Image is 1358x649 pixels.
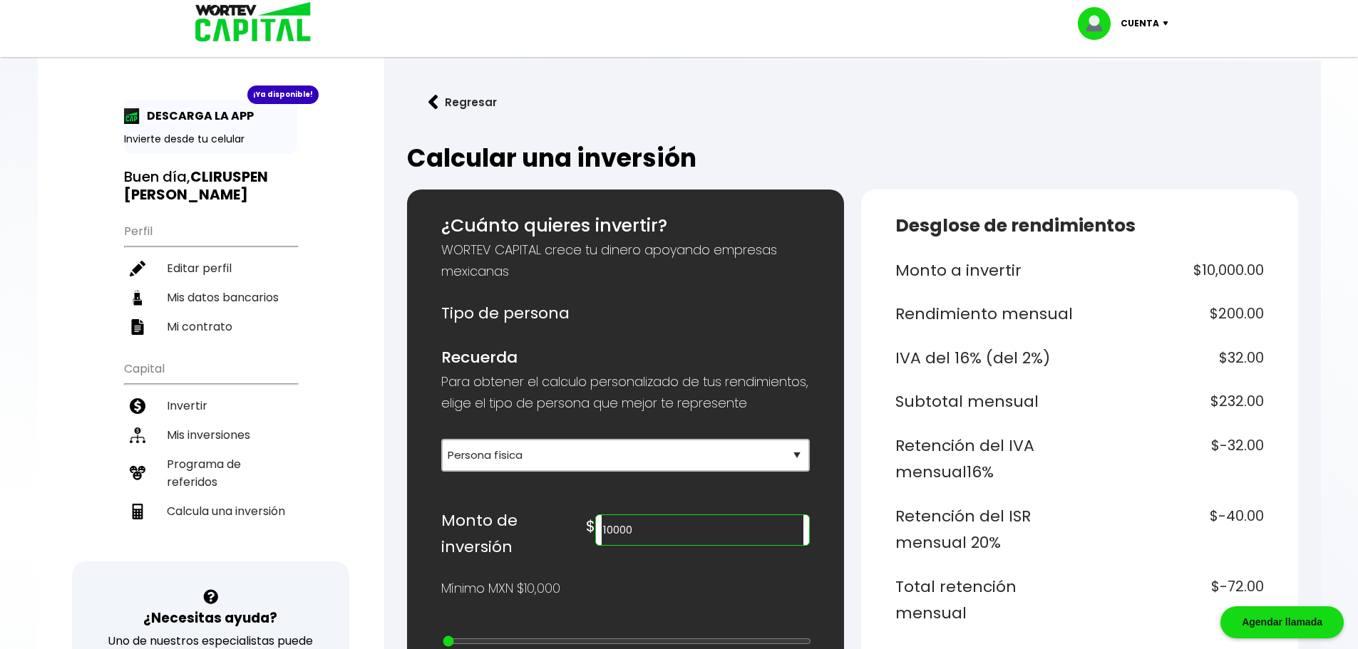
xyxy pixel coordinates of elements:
ul: Capital [124,353,297,561]
a: flecha izquierdaRegresar [407,83,1298,121]
h6: $200.00 [1085,301,1264,328]
div: ¡Ya disponible! [247,85,319,104]
b: CLIRUSPEN [PERSON_NAME] [124,167,268,204]
h6: $32.00 [1085,345,1264,372]
h6: $-32.00 [1085,432,1264,486]
p: DESCARGA LA APP [140,107,254,125]
img: calculadora-icon.17d418c4.svg [130,504,145,519]
p: Cuenta [1121,13,1159,34]
p: Invierte desde tu celular [124,132,297,147]
h3: Buen día, [124,168,297,204]
img: editar-icon.952d3147.svg [130,261,145,276]
img: inversiones-icon.6695dc30.svg [130,427,145,443]
img: flecha izquierda [428,95,438,110]
a: Invertir [124,391,297,420]
p: WORTEV CAPITAL crece tu dinero apoyando empresas mexicanas [441,239,810,282]
img: invertir-icon.b3b967d7.svg [130,398,145,414]
h6: Retención del IVA mensual 16% [895,432,1074,486]
h6: $10,000.00 [1085,257,1264,284]
h6: Recuerda [441,344,810,371]
a: Mi contrato [124,312,297,341]
h6: Tipo de persona [441,300,810,327]
img: contrato-icon.f2db500c.svg [130,319,145,335]
button: Regresar [407,83,518,121]
h6: $232.00 [1085,388,1264,415]
h6: Retención del ISR mensual 20% [895,503,1074,556]
div: Agendar llamada [1220,606,1344,638]
h6: Monto a invertir [895,257,1074,284]
h6: IVA del 16% (del 2%) [895,345,1074,372]
a: Calcula una inversión [124,497,297,526]
p: Para obtener el calculo personalizado de tus rendimientos, elige el tipo de persona que mejor te ... [441,371,810,414]
h2: Calcular una inversión [407,144,1298,172]
a: Mis inversiones [124,420,297,450]
h6: Subtotal mensual [895,388,1074,415]
ul: Perfil [124,215,297,341]
a: Programa de referidos [124,450,297,497]
h6: Total retención mensual [895,573,1074,627]
img: profile-image [1078,7,1121,40]
h6: $-72.00 [1085,573,1264,627]
a: Editar perfil [124,254,297,283]
img: datos-icon.10cf9172.svg [130,290,145,306]
img: recomiendanos-icon.9b8e9327.svg [130,465,145,481]
a: Mis datos bancarios [124,283,297,312]
h6: Rendimiento mensual [895,301,1074,328]
h6: $ [586,513,595,540]
h5: ¿Cuánto quieres invertir? [441,212,810,239]
img: app-icon [124,108,140,124]
h6: $-40.00 [1085,503,1264,556]
img: icon-down [1159,21,1178,26]
h6: Monto de inversión [441,507,587,561]
p: Mínimo MXN $10,000 [441,578,560,599]
h5: Desglose de rendimientos [895,212,1264,239]
h3: ¿Necesitas ayuda? [143,608,277,628]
